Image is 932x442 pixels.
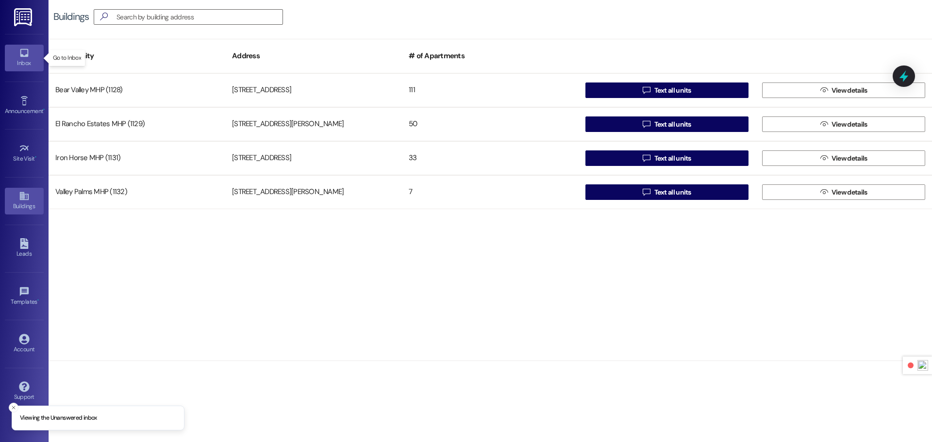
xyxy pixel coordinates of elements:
p: Go to Inbox [53,54,81,62]
button: Text all units [585,184,749,200]
span: Text all units [654,187,691,197]
img: ResiDesk Logo [14,8,34,26]
div: 7 [402,182,579,202]
button: Text all units [585,82,749,98]
div: [STREET_ADDRESS] [225,81,402,100]
button: View details [762,82,925,98]
span: View details [832,153,867,164]
div: [STREET_ADDRESS][PERSON_NAME] [225,115,402,134]
button: Text all units [585,116,749,132]
a: Account [5,331,44,357]
div: Valley Palms MHP (1132) [49,182,225,202]
a: Templates • [5,283,44,310]
span: View details [832,187,867,197]
i:  [820,120,828,128]
a: Leads [5,235,44,262]
button: View details [762,184,925,200]
span: • [35,154,36,161]
a: Site Visit • [5,140,44,166]
button: Close toast [9,403,18,412]
button: View details [762,116,925,132]
div: Iron Horse MHP (1131) [49,148,225,168]
span: • [37,297,39,304]
div: Buildings [53,12,89,22]
div: Community [49,44,225,68]
div: 33 [402,148,579,168]
i:  [820,188,828,196]
span: Text all units [654,85,691,96]
i:  [820,154,828,162]
a: Inbox [5,45,44,71]
input: Search by building address [116,10,283,24]
i:  [820,86,828,94]
span: View details [832,119,867,130]
div: Bear Valley MHP (1128) [49,81,225,100]
a: Support [5,378,44,405]
div: 111 [402,81,579,100]
i:  [643,120,650,128]
button: View details [762,150,925,166]
i:  [643,154,650,162]
div: 50 [402,115,579,134]
i:  [96,12,112,22]
a: Buildings [5,188,44,214]
div: Address [225,44,402,68]
span: Text all units [654,119,691,130]
span: Text all units [654,153,691,164]
i:  [643,188,650,196]
span: • [43,106,45,113]
button: Text all units [585,150,749,166]
div: # of Apartments [402,44,579,68]
div: [STREET_ADDRESS][PERSON_NAME] [225,182,402,202]
div: El Rancho Estates MHP (1129) [49,115,225,134]
i:  [643,86,650,94]
span: View details [832,85,867,96]
div: [STREET_ADDRESS] [225,148,402,168]
p: Viewing the Unanswered inbox [20,414,97,423]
